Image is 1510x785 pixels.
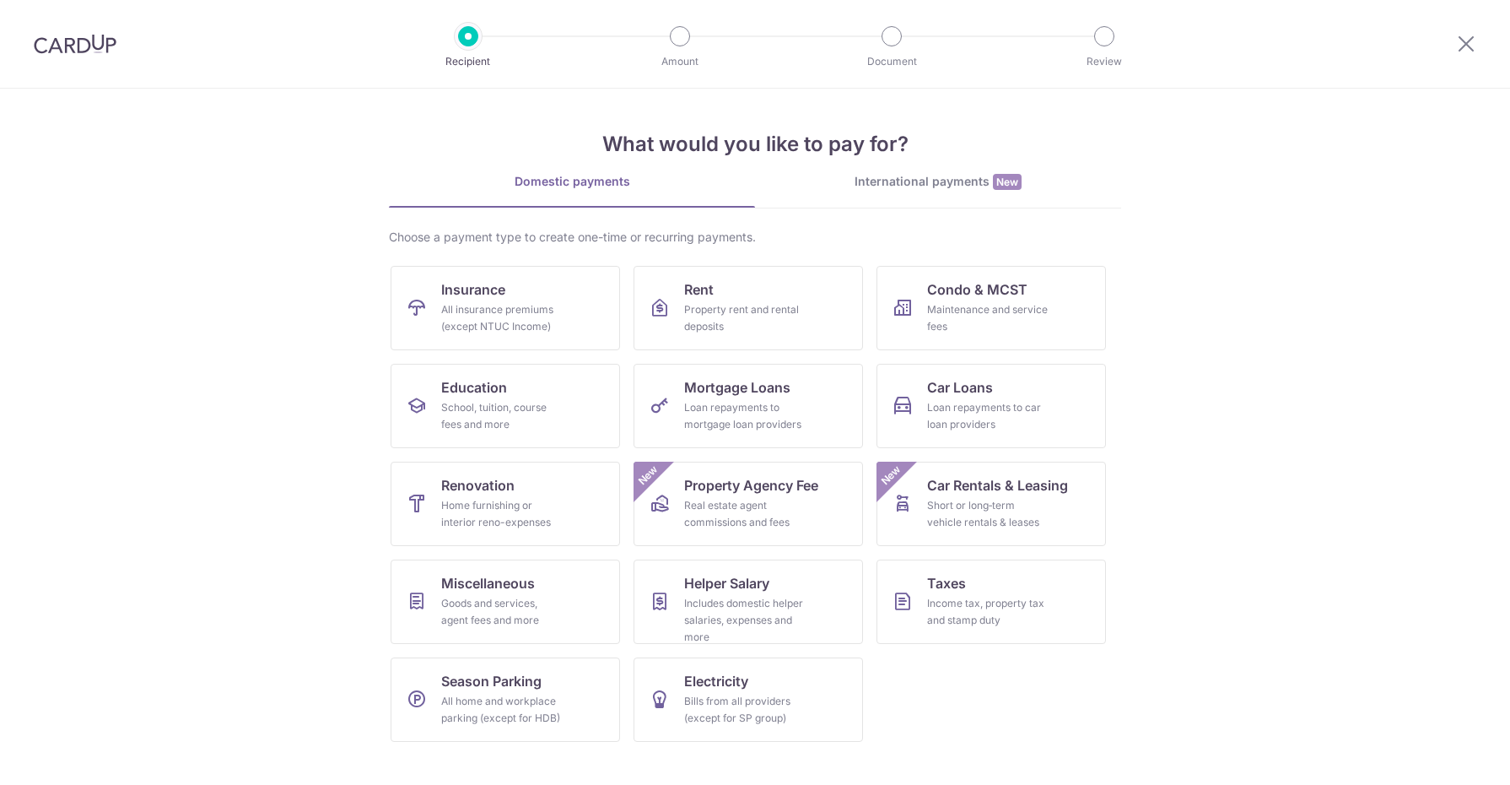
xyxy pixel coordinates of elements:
div: Short or long‑term vehicle rentals & leases [927,497,1049,531]
span: Taxes [927,573,966,593]
div: Goods and services, agent fees and more [441,595,563,629]
span: New [993,174,1022,190]
span: Rent [684,279,714,300]
span: New [634,462,662,490]
img: CardUp [34,34,116,54]
div: School, tuition, course fees and more [441,399,563,433]
div: Choose a payment type to create one-time or recurring payments. [389,229,1121,246]
div: Home furnishing or interior reno-expenses [441,497,563,531]
div: Property rent and rental deposits [684,301,806,335]
div: Bills from all providers (except for SP group) [684,693,806,727]
span: Car Rentals & Leasing [927,475,1068,495]
p: Amount [617,53,742,70]
span: Insurance [441,279,505,300]
div: All insurance premiums (except NTUC Income) [441,301,563,335]
iframe: Opens a widget where you can find more information [1402,734,1493,777]
a: RenovationHome furnishing or interior reno-expenses [391,462,620,546]
span: Miscellaneous [441,573,535,593]
div: International payments [755,173,1121,191]
span: Car Loans [927,377,993,398]
a: Mortgage LoansLoan repayments to mortgage loan providers [634,364,863,448]
span: Helper Salary [684,573,769,593]
span: New [877,462,905,490]
span: Property Agency Fee [684,475,818,495]
a: MiscellaneousGoods and services, agent fees and more [391,560,620,644]
div: All home and workplace parking (except for HDB) [441,693,563,727]
p: Document [829,53,954,70]
a: RentProperty rent and rental deposits [634,266,863,350]
div: Real estate agent commissions and fees [684,497,806,531]
a: Season ParkingAll home and workplace parking (except for HDB) [391,658,620,742]
a: ElectricityBills from all providers (except for SP group) [634,658,863,742]
span: Mortgage Loans [684,377,790,398]
a: Property Agency FeeReal estate agent commissions and feesNew [634,462,863,546]
a: Car LoansLoan repayments to car loan providers [876,364,1106,448]
span: Education [441,377,507,398]
a: Helper SalaryIncludes domestic helper salaries, expenses and more [634,560,863,644]
div: Domestic payments [389,173,755,190]
a: TaxesIncome tax, property tax and stamp duty [876,560,1106,644]
span: Renovation [441,475,515,495]
a: Condo & MCSTMaintenance and service fees [876,266,1106,350]
div: Includes domestic helper salaries, expenses and more [684,595,806,646]
a: Car Rentals & LeasingShort or long‑term vehicle rentals & leasesNew [876,462,1106,546]
h4: What would you like to pay for? [389,129,1121,160]
span: Electricity [684,671,748,691]
p: Recipient [406,53,531,70]
span: Season Parking [441,671,542,691]
div: Loan repayments to mortgage loan providers [684,399,806,433]
a: InsuranceAll insurance premiums (except NTUC Income) [391,266,620,350]
div: Loan repayments to car loan providers [927,399,1049,433]
p: Review [1042,53,1167,70]
div: Income tax, property tax and stamp duty [927,595,1049,629]
a: EducationSchool, tuition, course fees and more [391,364,620,448]
div: Maintenance and service fees [927,301,1049,335]
span: Condo & MCST [927,279,1027,300]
